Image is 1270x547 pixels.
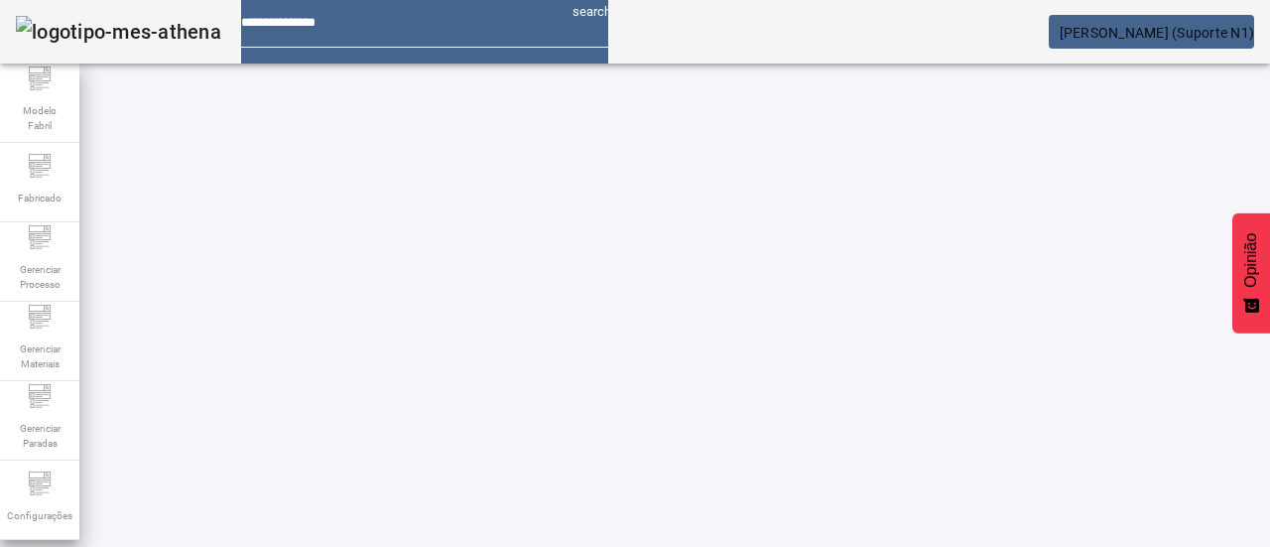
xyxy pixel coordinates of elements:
[20,264,61,290] font: Gerenciar Processo
[16,16,221,48] img: logotipo-mes-athena
[20,423,61,449] font: Gerenciar Paradas
[7,510,72,521] font: Configurações
[1232,213,1270,334] button: Feedback - Mostrar pesquisa
[1060,25,1255,41] font: [PERSON_NAME] (Suporte N1)
[18,193,62,204] font: Fabricado
[23,105,57,131] font: Modelo Fabril
[20,343,61,369] font: Gerenciar Materiais
[1242,233,1259,288] font: Opinião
